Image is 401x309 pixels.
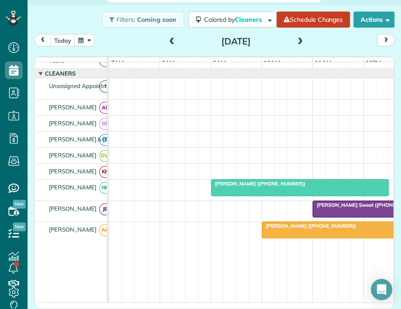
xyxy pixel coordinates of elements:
button: Actions [353,12,394,28]
a: Schedule Changes [277,12,350,28]
span: [PERSON_NAME] [47,205,98,212]
span: ! [99,80,111,92]
span: [PERSON_NAME] [47,168,98,175]
span: AG [99,224,111,236]
button: Colored byCleaners [188,12,277,28]
span: 9am [211,59,228,66]
button: next [377,34,394,46]
div: Open Intercom Messenger [371,279,392,300]
span: New [13,200,26,209]
span: 12pm [364,59,383,66]
button: today [50,34,75,46]
span: [PERSON_NAME] [47,104,98,111]
span: JB [99,203,111,215]
span: New [13,222,26,231]
span: DW [99,150,111,162]
span: CB [99,134,111,146]
span: Cleaners [235,16,263,24]
span: Coming soon [137,16,177,24]
span: Unassigned Appointments [47,82,121,89]
span: Cleaners [43,70,77,77]
span: NM [99,182,111,194]
span: [PERSON_NAME] [47,184,98,191]
span: Filters: [116,16,135,24]
span: [PERSON_NAME] ([PHONE_NUMBER]) [211,181,306,187]
span: AF [99,102,111,114]
span: [PERSON_NAME] [47,120,98,127]
h2: [DATE] [180,36,292,46]
span: [PERSON_NAME] ([PHONE_NUMBER]) [261,223,357,229]
span: BR [99,118,111,130]
span: 11am [313,59,333,66]
span: KH [99,166,111,178]
span: 8am [160,59,176,66]
span: [PERSON_NAME] & [PERSON_NAME] [47,136,152,143]
button: prev [34,34,51,46]
span: [PERSON_NAME] [47,152,98,159]
span: 10am [262,59,282,66]
span: 7am [109,59,125,66]
span: Colored by [204,16,265,24]
span: [PERSON_NAME] [47,226,98,233]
